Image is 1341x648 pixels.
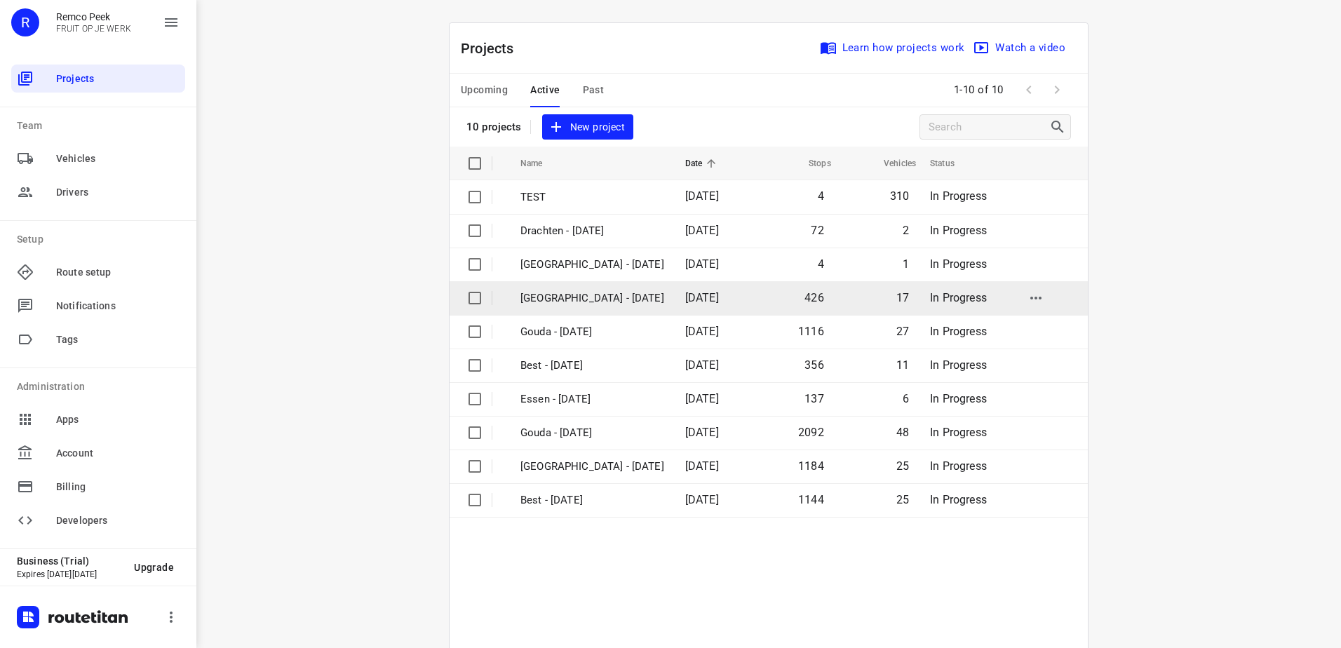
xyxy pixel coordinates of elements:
[685,493,719,506] span: [DATE]
[685,325,719,338] span: [DATE]
[930,155,973,172] span: Status
[896,358,909,372] span: 11
[929,116,1049,138] input: Search projects
[1015,76,1043,104] span: Previous Page
[685,358,719,372] span: [DATE]
[930,224,987,237] span: In Progress
[461,81,508,99] span: Upcoming
[542,114,633,140] button: New project
[17,232,185,247] p: Setup
[134,562,174,573] span: Upgrade
[530,81,560,99] span: Active
[520,324,664,340] p: Gouda - Thursday
[520,223,664,239] p: Drachten - Thursday
[804,392,824,405] span: 137
[17,119,185,133] p: Team
[818,257,824,271] span: 4
[11,439,185,467] div: Account
[56,11,131,22] p: Remco Peek
[1049,119,1070,135] div: Search
[896,426,909,439] span: 48
[685,155,721,172] span: Date
[520,459,664,475] p: Zwolle - Wednesday
[123,555,185,580] button: Upgrade
[11,178,185,206] div: Drivers
[520,492,664,508] p: Best - Wednesday
[466,121,522,133] p: 10 projects
[520,257,664,273] p: [GEOGRAPHIC_DATA] - [DATE]
[11,65,185,93] div: Projects
[56,513,180,528] span: Developers
[804,358,824,372] span: 356
[56,72,180,86] span: Projects
[798,493,824,506] span: 1144
[56,446,180,461] span: Account
[903,224,909,237] span: 2
[56,185,180,200] span: Drivers
[56,480,180,494] span: Billing
[17,569,123,579] p: Expires [DATE][DATE]
[1043,76,1071,104] span: Next Page
[520,155,561,172] span: Name
[948,75,1009,105] span: 1-10 of 10
[930,291,987,304] span: In Progress
[11,473,185,501] div: Billing
[11,405,185,433] div: Apps
[930,392,987,405] span: In Progress
[685,392,719,405] span: [DATE]
[930,459,987,473] span: In Progress
[903,392,909,405] span: 6
[811,224,823,237] span: 72
[685,257,719,271] span: [DATE]
[903,257,909,271] span: 1
[11,8,39,36] div: R
[583,81,605,99] span: Past
[896,325,909,338] span: 27
[685,224,719,237] span: [DATE]
[930,358,987,372] span: In Progress
[17,379,185,394] p: Administration
[520,290,664,306] p: [GEOGRAPHIC_DATA] - [DATE]
[11,325,185,353] div: Tags
[17,555,123,567] p: Business (Trial)
[798,459,824,473] span: 1184
[56,299,180,313] span: Notifications
[896,459,909,473] span: 25
[896,291,909,304] span: 17
[11,144,185,173] div: Vehicles
[685,459,719,473] span: [DATE]
[11,506,185,534] div: Developers
[11,292,185,320] div: Notifications
[818,189,824,203] span: 4
[551,119,625,136] span: New project
[798,325,824,338] span: 1116
[930,325,987,338] span: In Progress
[790,155,831,172] span: Stops
[11,258,185,286] div: Route setup
[930,426,987,439] span: In Progress
[930,493,987,506] span: In Progress
[865,155,916,172] span: Vehicles
[685,426,719,439] span: [DATE]
[56,24,131,34] p: FRUIT OP JE WERK
[520,189,664,205] p: TEST
[520,425,664,441] p: Gouda - Wednesday
[804,291,824,304] span: 426
[56,332,180,347] span: Tags
[930,257,987,271] span: In Progress
[56,412,180,427] span: Apps
[461,38,525,59] p: Projects
[896,493,909,506] span: 25
[798,426,824,439] span: 2092
[56,151,180,166] span: Vehicles
[520,358,664,374] p: Best - Thursday
[890,189,910,203] span: 310
[685,189,719,203] span: [DATE]
[685,291,719,304] span: [DATE]
[930,189,987,203] span: In Progress
[520,391,664,407] p: Essen - Wednesday
[56,265,180,280] span: Route setup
